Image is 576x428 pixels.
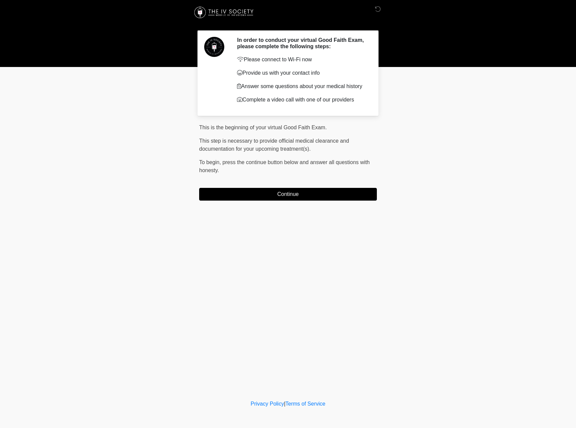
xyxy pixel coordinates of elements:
[204,37,224,57] img: Agent Avatar
[237,37,367,50] h2: In order to conduct your virtual Good Faith Exam, please complete the following steps:
[251,401,284,407] a: Privacy Policy
[199,138,349,152] span: This step is necessary to provide official medical clearance and documentation for your upcoming ...
[199,125,327,130] span: This is the beginning of your virtual Good Faith Exam.
[199,159,370,173] span: To begin, ﻿﻿﻿﻿﻿﻿﻿press the continue button below and answer all questions with honesty.
[285,401,325,407] a: Terms of Service
[237,56,367,64] p: Please connect to Wi-Fi now
[237,69,367,77] p: Provide us with your contact info
[284,401,285,407] a: |
[237,96,367,104] p: Complete a video call with one of our providers
[199,188,377,201] button: Continue
[192,5,256,20] img: The IV Society Logo
[237,82,367,90] p: Answer some questions about your medical history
